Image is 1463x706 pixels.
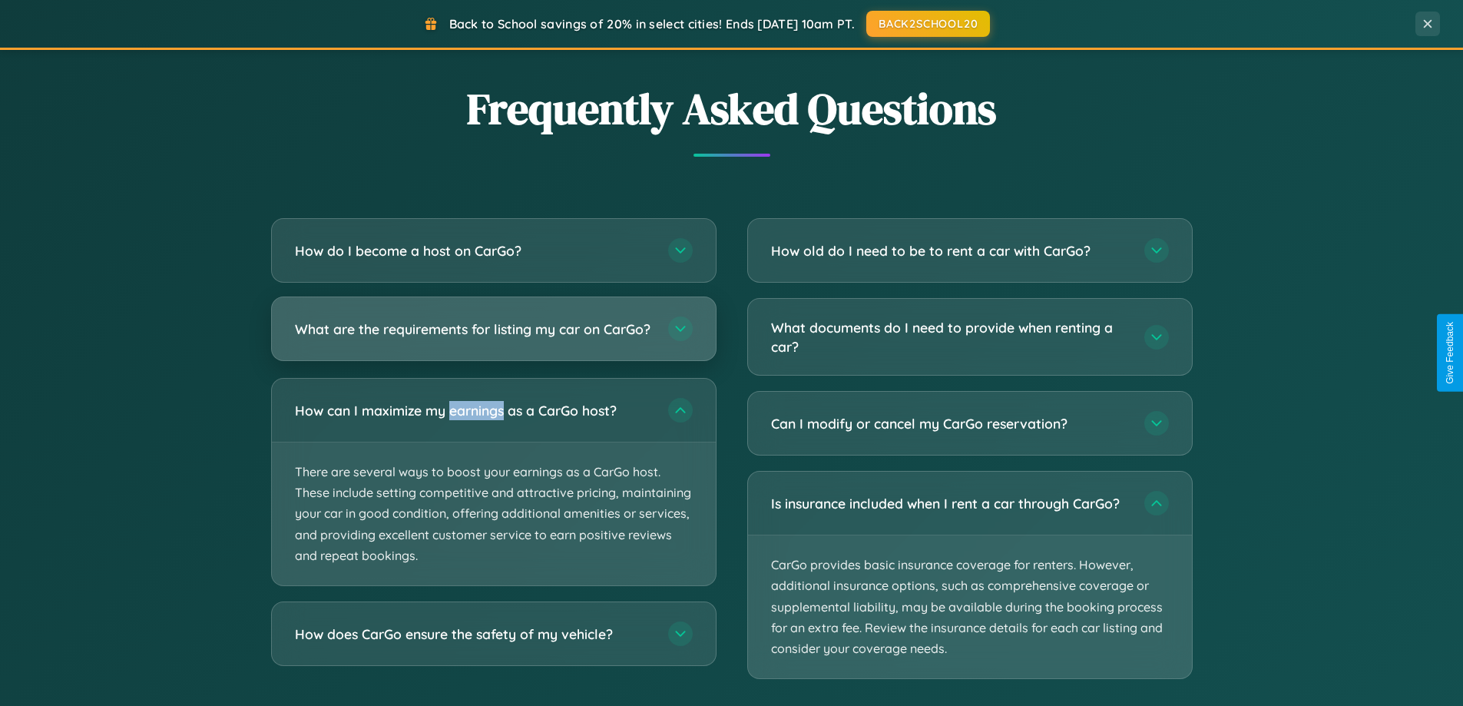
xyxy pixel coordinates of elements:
[271,79,1193,138] h2: Frequently Asked Questions
[272,442,716,585] p: There are several ways to boost your earnings as a CarGo host. These include setting competitive ...
[295,320,653,339] h3: What are the requirements for listing my car on CarGo?
[1445,322,1455,384] div: Give Feedback
[449,16,855,31] span: Back to School savings of 20% in select cities! Ends [DATE] 10am PT.
[771,414,1129,433] h3: Can I modify or cancel my CarGo reservation?
[771,494,1129,513] h3: Is insurance included when I rent a car through CarGo?
[295,401,653,420] h3: How can I maximize my earnings as a CarGo host?
[295,241,653,260] h3: How do I become a host on CarGo?
[771,241,1129,260] h3: How old do I need to be to rent a car with CarGo?
[295,625,653,644] h3: How does CarGo ensure the safety of my vehicle?
[748,535,1192,678] p: CarGo provides basic insurance coverage for renters. However, additional insurance options, such ...
[866,11,990,37] button: BACK2SCHOOL20
[771,318,1129,356] h3: What documents do I need to provide when renting a car?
